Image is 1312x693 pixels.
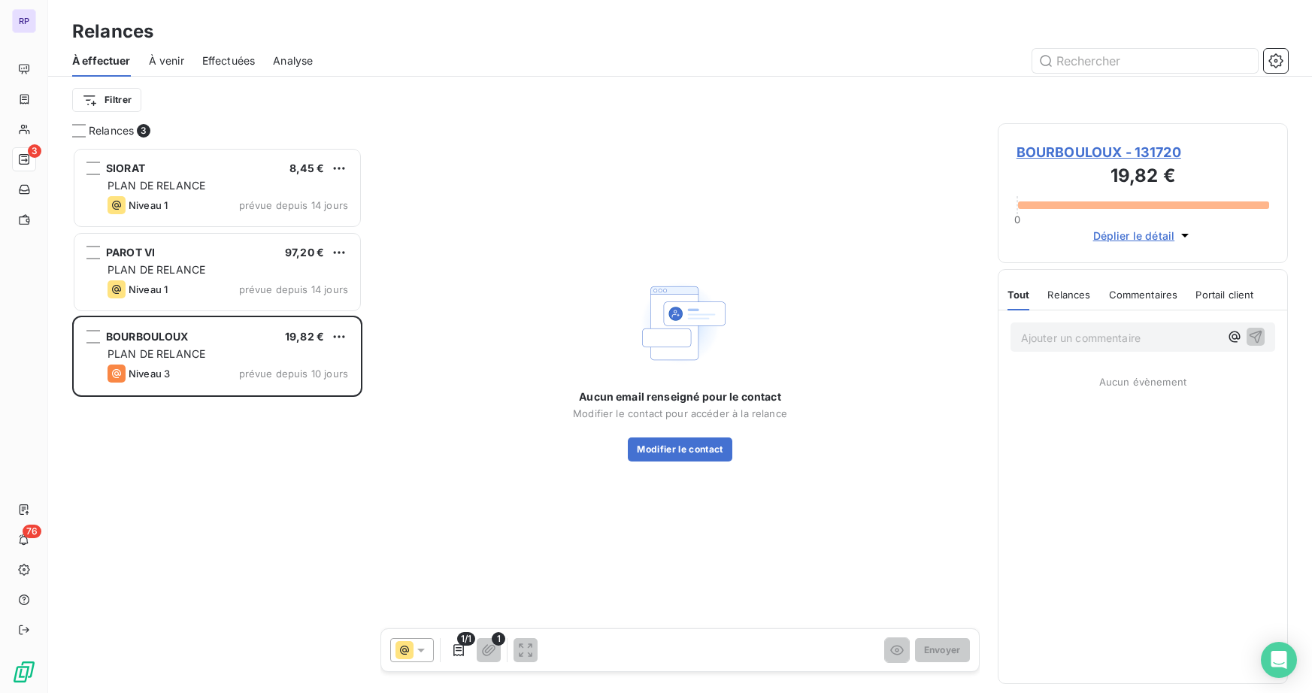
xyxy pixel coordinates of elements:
[108,347,205,360] span: PLAN DE RELANCE
[72,147,362,693] div: grid
[457,632,475,646] span: 1/1
[579,389,781,404] span: Aucun email renseigné pour le contact
[106,246,155,259] span: PAROT VI
[1089,227,1198,244] button: Déplier le détail
[12,660,36,684] img: Logo LeanPay
[239,368,348,380] span: prévue depuis 10 jours
[1109,289,1178,301] span: Commentaires
[1007,289,1030,301] span: Tout
[129,368,170,380] span: Niveau 3
[573,407,787,419] span: Modifier le contact pour accéder à la relance
[1017,162,1269,192] h3: 19,82 €
[492,632,505,646] span: 1
[628,437,732,461] button: Modifier le contact
[108,263,205,276] span: PLAN DE RELANCE
[72,18,153,45] h3: Relances
[285,246,324,259] span: 97,20 €
[1047,289,1090,301] span: Relances
[1032,49,1258,73] input: Rechercher
[72,88,141,112] button: Filtrer
[149,53,184,68] span: À venir
[106,162,145,174] span: SIORAT
[108,179,205,192] span: PLAN DE RELANCE
[1195,289,1253,301] span: Portail client
[129,199,168,211] span: Niveau 1
[129,283,168,295] span: Niveau 1
[915,638,970,662] button: Envoyer
[1017,142,1269,162] span: BOURBOULOUX - 131720
[28,144,41,158] span: 3
[632,275,729,371] img: Empty state
[1093,228,1175,244] span: Déplier le détail
[12,9,36,33] div: RP
[202,53,256,68] span: Effectuées
[23,525,41,538] span: 76
[273,53,313,68] span: Analyse
[1014,213,1020,225] span: 0
[285,330,324,343] span: 19,82 €
[89,123,134,138] span: Relances
[72,53,131,68] span: À effectuer
[289,162,324,174] span: 8,45 €
[106,330,189,343] span: BOURBOULOUX
[137,124,150,138] span: 3
[1261,642,1297,678] div: Open Intercom Messenger
[1099,376,1186,388] span: Aucun évènement
[239,283,348,295] span: prévue depuis 14 jours
[239,199,348,211] span: prévue depuis 14 jours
